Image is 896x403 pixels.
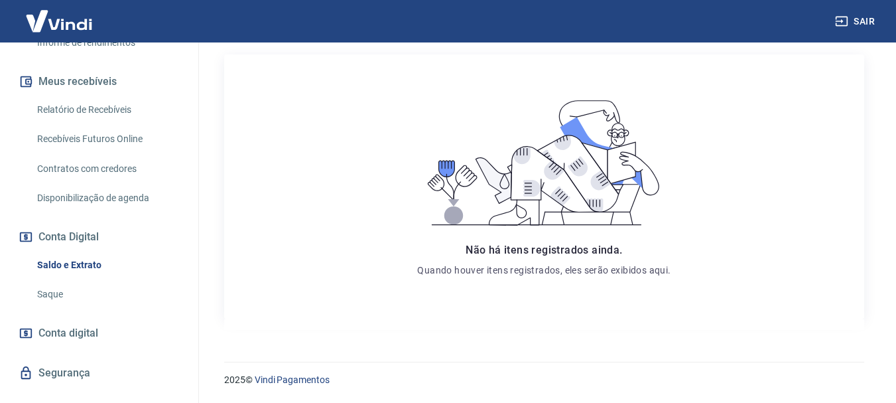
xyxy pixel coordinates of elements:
img: Vindi [16,1,102,41]
a: Conta digital [16,319,182,348]
button: Sair [832,9,880,34]
a: Vindi Pagamentos [255,374,330,385]
a: Contratos com credores [32,155,182,183]
a: Segurança [16,359,182,388]
p: 2025 © [224,373,864,387]
p: Quando houver itens registrados, eles serão exibidos aqui. [417,264,671,277]
a: Disponibilização de agenda [32,185,182,212]
button: Conta Digital [16,222,182,252]
a: Relatório de Recebíveis [32,96,182,123]
span: Conta digital [38,324,98,343]
a: Informe de rendimentos [32,29,182,56]
a: Recebíveis Futuros Online [32,125,182,153]
a: Saldo e Extrato [32,252,182,279]
button: Meus recebíveis [16,67,182,96]
a: Saque [32,281,182,308]
span: Não há itens registrados ainda. [466,244,622,256]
